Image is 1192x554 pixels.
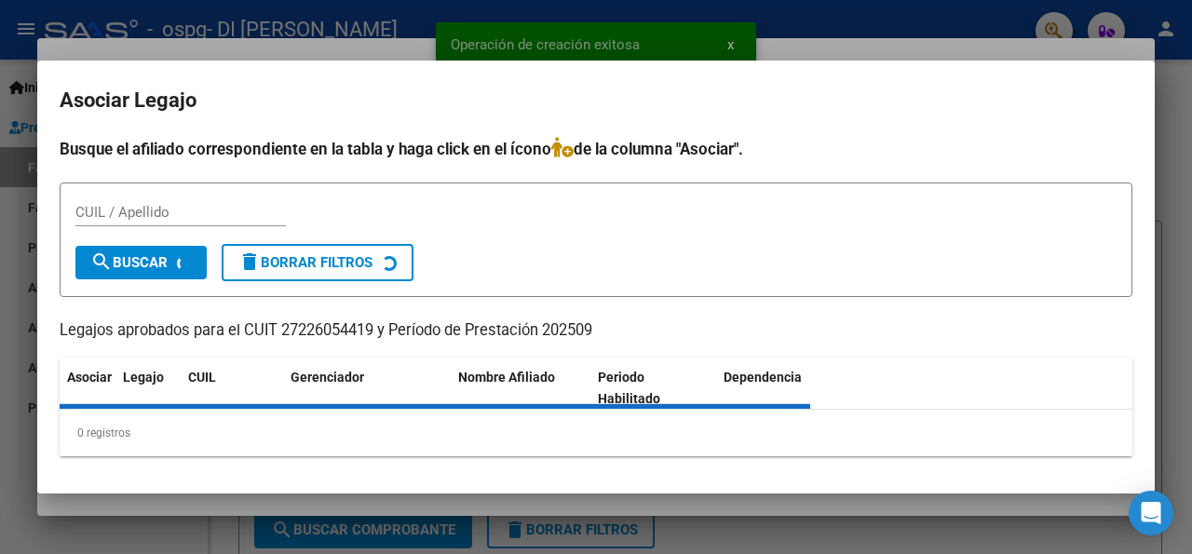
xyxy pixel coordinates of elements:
[60,410,1132,456] div: 0 registros
[283,358,451,419] datatable-header-cell: Gerenciador
[181,358,283,419] datatable-header-cell: CUIL
[598,370,660,406] span: Periodo Habilitado
[123,370,164,385] span: Legajo
[238,254,372,271] span: Borrar Filtros
[238,250,261,273] mat-icon: delete
[451,358,590,419] datatable-header-cell: Nombre Afiliado
[90,254,168,271] span: Buscar
[590,358,716,419] datatable-header-cell: Periodo Habilitado
[724,370,802,385] span: Dependencia
[75,246,207,279] button: Buscar
[291,370,364,385] span: Gerenciador
[716,358,856,419] datatable-header-cell: Dependencia
[60,83,1132,118] h2: Asociar Legajo
[67,370,112,385] span: Asociar
[115,358,181,419] datatable-header-cell: Legajo
[60,137,1132,161] h4: Busque el afiliado correspondiente en la tabla y haga click en el ícono de la columna "Asociar".
[222,244,413,281] button: Borrar Filtros
[458,370,555,385] span: Nombre Afiliado
[1129,491,1173,535] div: Open Intercom Messenger
[188,370,216,385] span: CUIL
[60,358,115,419] datatable-header-cell: Asociar
[90,250,113,273] mat-icon: search
[60,319,1132,343] p: Legajos aprobados para el CUIT 27226054419 y Período de Prestación 202509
